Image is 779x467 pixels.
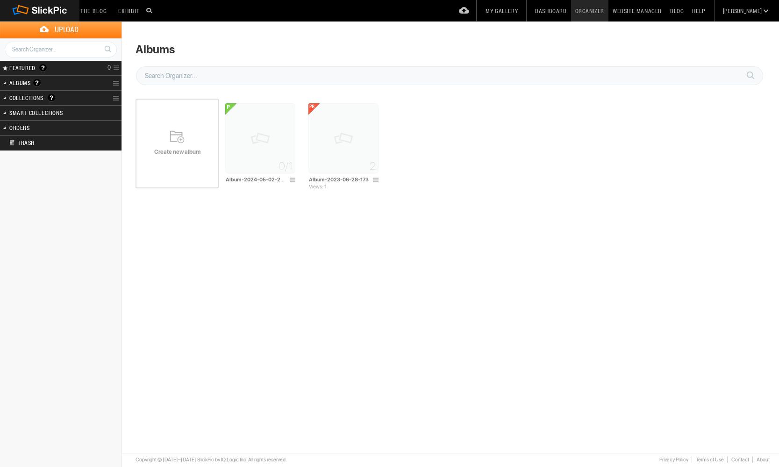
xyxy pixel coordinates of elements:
h2: Collections [9,91,88,105]
span: Create new album [136,148,219,156]
h2: Albums [9,76,88,90]
a: Contact [727,457,752,463]
span: 0/1 [279,162,293,170]
input: Album-2023-06-28-173 [308,175,370,184]
span: FEATURED [7,64,36,72]
u: <b>Public Album</b> [225,103,236,115]
span: Upload [11,22,121,38]
img: pix.gif [225,103,295,173]
div: Albums [136,43,175,56]
h2: Orders [9,121,88,135]
h2: Trash [9,136,96,150]
a: Terms of Use [692,457,727,463]
h2: Smart Collections [9,106,88,120]
input: Search photos on SlickPic... [145,5,156,16]
span: 2 [370,162,376,170]
input: Search Organizer... [5,42,117,57]
img: pix.gif [308,103,379,173]
a: Search [99,41,116,57]
div: Copyright © [DATE]–[DATE] SlickPic by IQ Logic Inc. All rights reserved. [136,456,287,464]
span: Views: 1 [309,184,327,190]
input: Album-2024-05-02-2232 [225,175,287,184]
a: Collection Options [113,92,121,105]
u: <b>Private Album</b> [308,103,320,115]
a: Privacy Policy [655,457,692,463]
a: About [752,457,770,463]
input: Search Organizer... [136,66,763,85]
